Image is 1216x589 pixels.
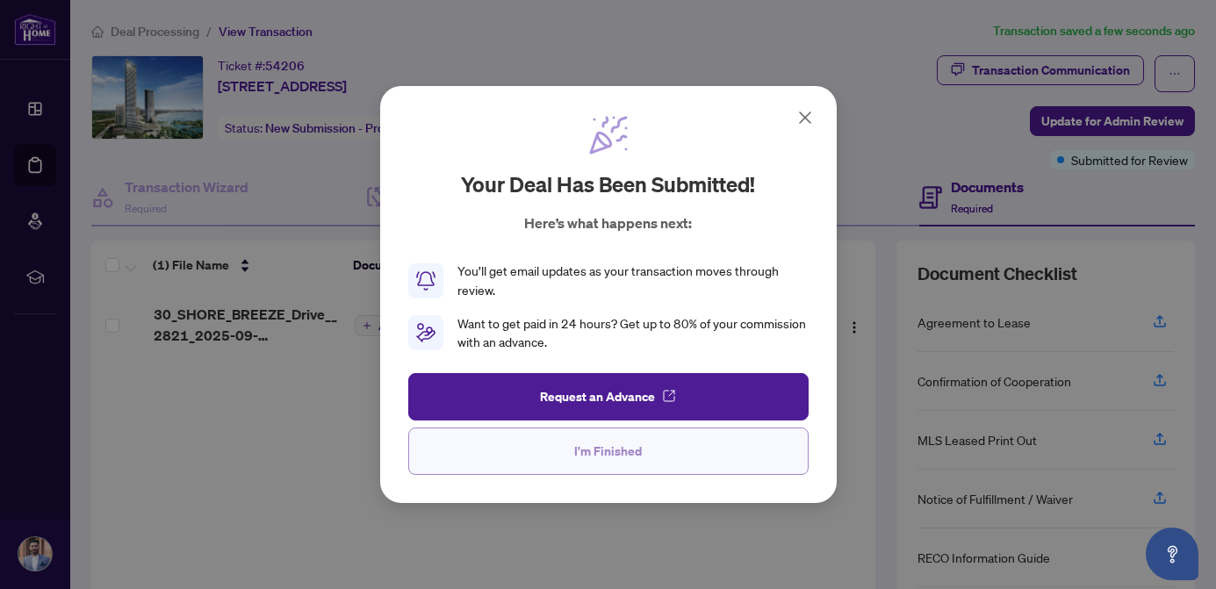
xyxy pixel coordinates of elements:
span: I'm Finished [574,437,642,465]
button: Open asap [1146,528,1198,580]
div: Want to get paid in 24 hours? Get up to 80% of your commission with an advance. [457,314,809,353]
h2: Your deal has been submitted! [461,170,755,198]
div: You’ll get email updates as your transaction moves through review. [457,262,809,300]
button: Request an Advance [408,373,809,420]
span: Request an Advance [540,383,655,411]
button: I'm Finished [408,427,809,475]
p: Here’s what happens next: [524,212,692,233]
